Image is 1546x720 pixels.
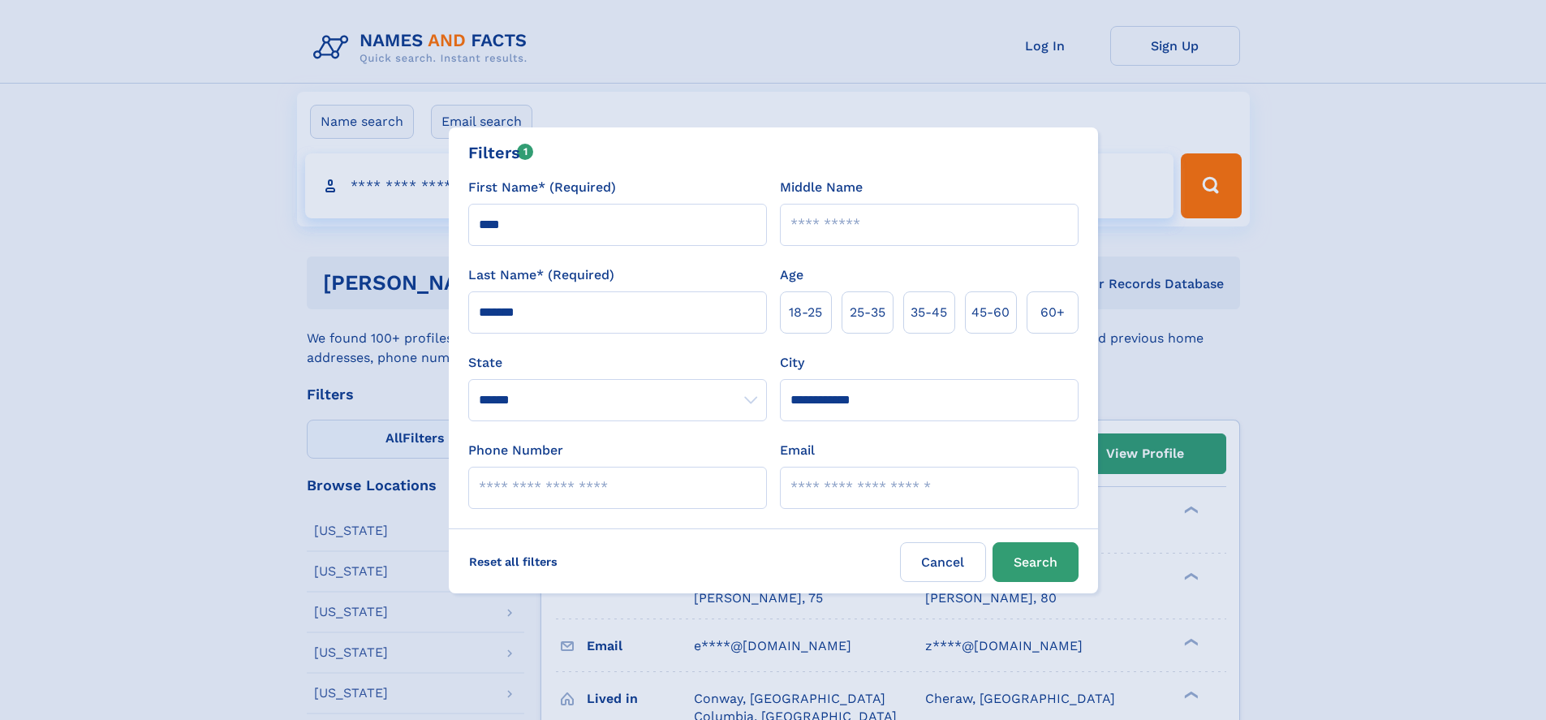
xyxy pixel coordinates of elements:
label: Email [780,441,815,460]
label: Phone Number [468,441,563,460]
div: Filters [468,140,534,165]
label: Last Name* (Required) [468,265,614,285]
span: 35‑45 [911,303,947,322]
label: Cancel [900,542,986,582]
button: Search [993,542,1079,582]
label: First Name* (Required) [468,178,616,197]
span: 60+ [1040,303,1065,322]
span: 18‑25 [789,303,822,322]
label: City [780,353,804,373]
label: State [468,353,767,373]
label: Middle Name [780,178,863,197]
span: 25‑35 [850,303,885,322]
label: Age [780,265,803,285]
label: Reset all filters [459,542,568,581]
span: 45‑60 [971,303,1010,322]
